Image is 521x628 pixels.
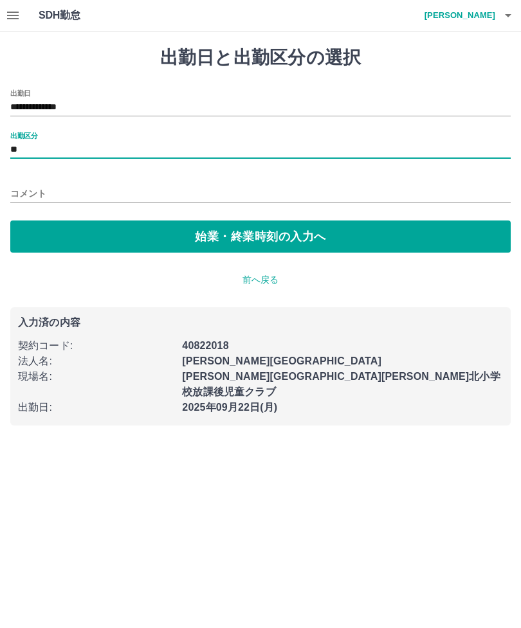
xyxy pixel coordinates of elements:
button: 始業・終業時刻の入力へ [10,220,511,253]
b: 40822018 [182,340,228,351]
p: 前へ戻る [10,273,511,287]
label: 出勤区分 [10,130,37,140]
p: 現場名 : [18,369,174,384]
label: 出勤日 [10,88,31,98]
p: 契約コード : [18,338,174,354]
p: 法人名 : [18,354,174,369]
p: 入力済の内容 [18,318,503,328]
p: 出勤日 : [18,400,174,415]
b: [PERSON_NAME][GEOGRAPHIC_DATA] [182,355,381,366]
h1: 出勤日と出勤区分の選択 [10,47,511,69]
b: 2025年09月22日(月) [182,402,277,413]
b: [PERSON_NAME][GEOGRAPHIC_DATA][PERSON_NAME]北小学校放課後児童クラブ [182,371,500,397]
